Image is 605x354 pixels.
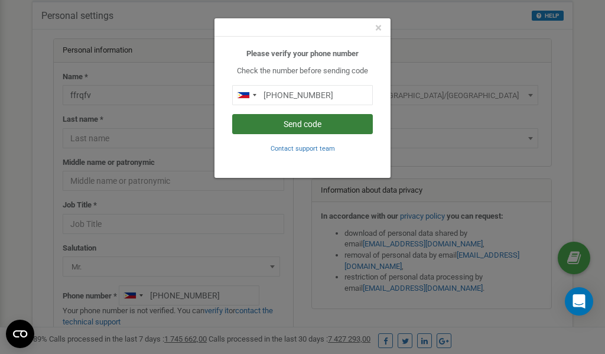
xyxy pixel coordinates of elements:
[375,21,382,35] span: ×
[232,114,373,134] button: Send code
[271,145,335,152] small: Contact support team
[565,287,593,316] div: Open Intercom Messenger
[233,86,260,105] div: Telephone country code
[375,22,382,34] button: Close
[232,85,373,105] input: 0905 123 4567
[6,320,34,348] button: Open CMP widget
[271,144,335,152] a: Contact support team
[232,66,373,77] p: Check the number before sending code
[246,49,359,58] b: Please verify your phone number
